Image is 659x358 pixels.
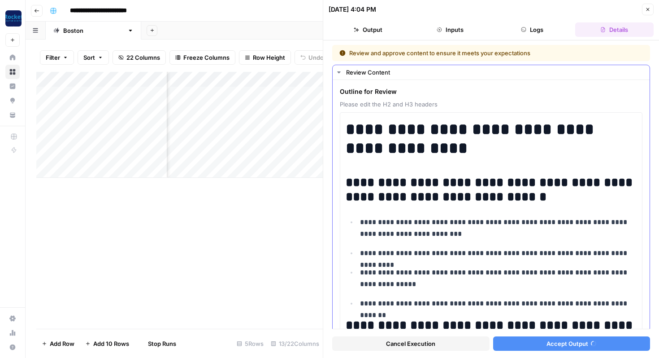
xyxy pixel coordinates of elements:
[329,5,376,14] div: [DATE] 4:04 PM
[308,53,324,62] span: Undo
[46,22,141,40] a: [GEOGRAPHIC_DATA]
[333,65,650,80] button: Review Content
[5,10,22,27] img: Rocket Pilots Logo
[493,22,572,37] button: Logs
[183,53,230,62] span: Freeze Columns
[253,53,285,62] span: Row Height
[5,7,20,30] button: Workspace: Rocket Pilots
[5,79,20,93] a: Insights
[40,50,74,65] button: Filter
[134,336,182,351] button: Stop Runs
[5,108,20,122] a: Your Data
[148,339,176,348] span: Stop Runs
[36,336,80,351] button: Add Row
[329,22,407,37] button: Output
[339,49,587,57] div: Review and approve content to ensure it meets your expectations
[50,339,74,348] span: Add Row
[80,336,134,351] button: Add 10 Rows
[493,336,650,351] button: Accept Output
[113,50,166,65] button: 22 Columns
[5,65,20,79] a: Browse
[5,326,20,340] a: Usage
[575,22,654,37] button: Details
[63,26,124,35] div: [GEOGRAPHIC_DATA]
[83,53,95,62] span: Sort
[93,339,129,348] span: Add 10 Rows
[411,22,489,37] button: Inputs
[295,50,329,65] button: Undo
[233,336,267,351] div: 5 Rows
[386,339,435,348] span: Cancel Execution
[340,100,642,109] span: Please edit the H2 and H3 headers
[169,50,235,65] button: Freeze Columns
[5,340,20,354] button: Help + Support
[78,50,109,65] button: Sort
[332,336,490,351] button: Cancel Execution
[5,50,20,65] a: Home
[239,50,291,65] button: Row Height
[340,87,642,96] span: Outline for Review
[346,68,644,77] div: Review Content
[5,311,20,326] a: Settings
[46,53,60,62] span: Filter
[5,93,20,108] a: Opportunities
[126,53,160,62] span: 22 Columns
[267,336,323,351] div: 13/22 Columns
[546,339,588,348] span: Accept Output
